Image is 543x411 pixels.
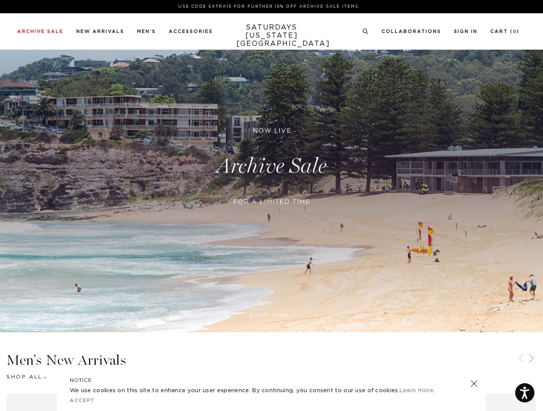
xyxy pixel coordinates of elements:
[76,29,124,34] a: New Arrivals
[70,376,473,384] h5: NOTICE
[490,29,519,34] a: Cart (0)
[70,387,443,395] p: We use cookies on this site to enhance your user experience. By continuing, you consent to our us...
[21,3,516,10] p: Use Code EXTRA15 for Further 15% Off Archive Sale Items
[382,29,441,34] a: Collaborations
[17,29,63,34] a: Archive Sale
[70,398,95,403] a: Accept
[513,30,516,34] small: 0
[137,29,156,34] a: Men's
[169,29,213,34] a: Accessories
[6,374,46,379] a: Shop All
[6,353,537,367] h3: Men's New Arrivals
[454,29,477,34] a: Sign In
[400,388,433,393] a: Learn more
[236,24,307,48] a: SATURDAYS[US_STATE][GEOGRAPHIC_DATA]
